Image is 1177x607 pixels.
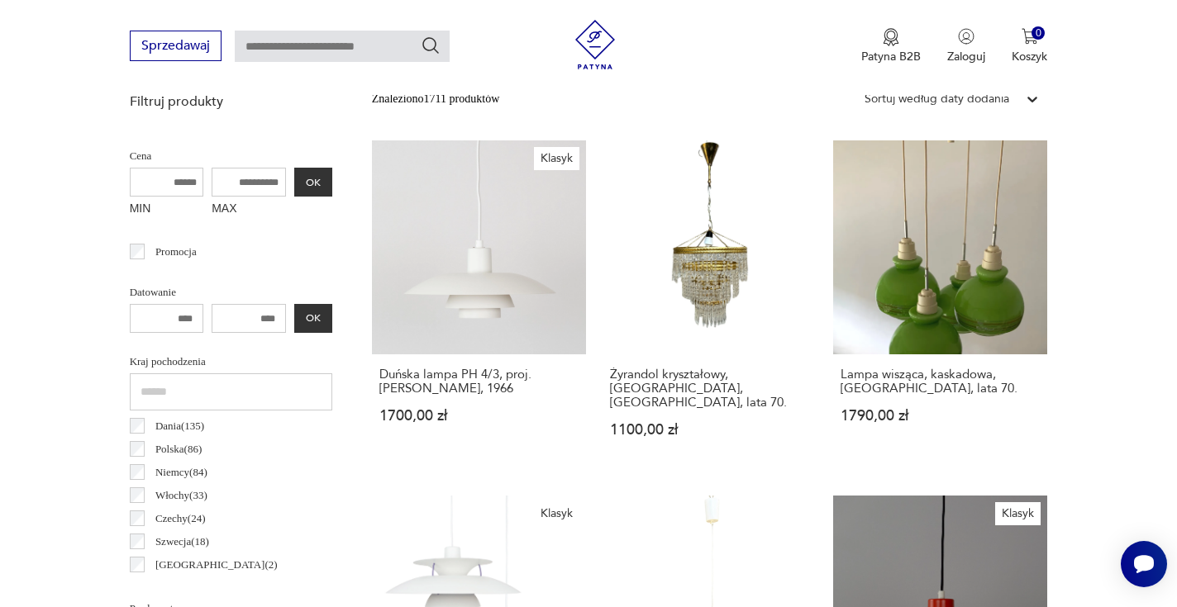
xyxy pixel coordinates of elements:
[155,243,197,261] p: Promocja
[130,147,332,165] p: Cena
[155,440,202,458] p: Polska ( 86 )
[130,41,222,53] a: Sprzedawaj
[865,90,1009,108] div: Sortuj według daty dodania
[155,556,278,574] p: [GEOGRAPHIC_DATA] ( 2 )
[130,31,222,61] button: Sprzedawaj
[570,20,620,69] img: Patyna - sklep z meblami i dekoracjami vintage
[1012,28,1047,64] button: 0Koszyk
[1032,26,1046,40] div: 0
[841,368,1040,396] h3: Lampa wisząca, kaskadowa, [GEOGRAPHIC_DATA], lata 70.
[379,368,579,396] h3: Duńska lampa PH 4/3, proj. [PERSON_NAME], 1966
[1012,49,1047,64] p: Koszyk
[610,368,809,410] h3: Żyrandol kryształowy, [GEOGRAPHIC_DATA], [GEOGRAPHIC_DATA], lata 70.
[421,36,441,55] button: Szukaj
[379,409,579,423] p: 1700,00 zł
[861,49,921,64] p: Patyna B2B
[958,28,974,45] img: Ikonka użytkownika
[861,28,921,64] button: Patyna B2B
[947,49,985,64] p: Zaloguj
[155,510,206,528] p: Czechy ( 24 )
[130,283,332,301] p: Datowanie
[861,28,921,64] a: Ikona medaluPatyna B2B
[610,423,809,437] p: 1100,00 zł
[155,579,278,597] p: [GEOGRAPHIC_DATA] ( 2 )
[294,168,332,197] button: OK
[155,417,204,435] p: Dania ( 135 )
[947,28,985,64] button: Zaloguj
[212,197,286,223] label: MAX
[294,304,332,333] button: OK
[1022,28,1038,45] img: Ikona koszyka
[155,486,207,505] p: Włochy ( 33 )
[841,409,1040,423] p: 1790,00 zł
[833,140,1047,469] a: Lampa wisząca, kaskadowa, zielona, lata 70.Lampa wisząca, kaskadowa, [GEOGRAPHIC_DATA], lata 70.1...
[130,353,332,371] p: Kraj pochodzenia
[1121,541,1167,587] iframe: Smartsupp widget button
[883,28,899,46] img: Ikona medalu
[155,463,207,481] p: Niemcy ( 84 )
[372,90,500,108] div: Znaleziono 1711 produktów
[372,140,586,469] a: KlasykDuńska lampa PH 4/3, proj. Poul Henningnsen, Louis Poulsen, 1966Duńska lampa PH 4/3, proj. ...
[130,92,332,111] p: Filtruj produkty
[603,140,817,469] a: Żyrandol kryształowy, Železnobrodské Sklo, Czechosłowacja, lata 70.Żyrandol kryształowy, [GEOGRAP...
[130,197,204,223] label: MIN
[155,533,209,551] p: Szwecja ( 18 )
